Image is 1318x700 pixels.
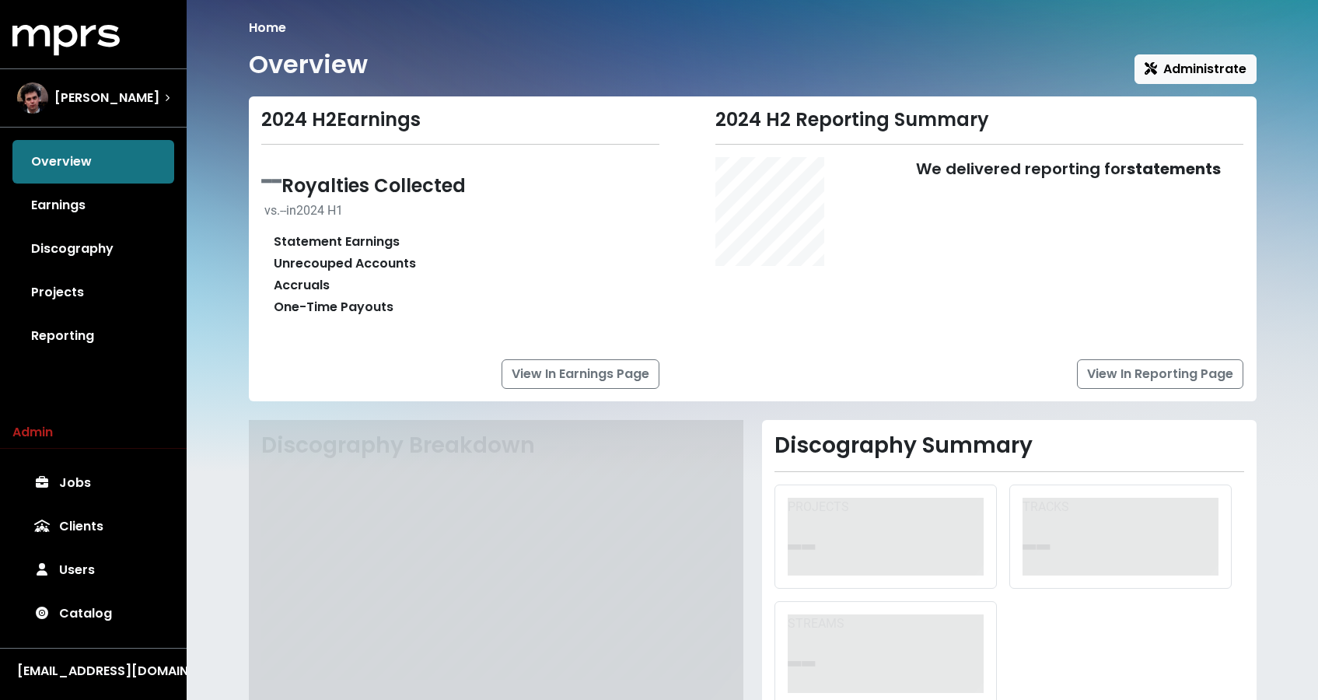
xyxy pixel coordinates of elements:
[12,592,174,635] a: Catalog
[274,276,330,295] div: Accruals
[274,298,393,317] div: One-Time Payouts
[12,271,174,314] a: Projects
[249,50,368,79] h1: Overview
[715,109,1243,131] div: 2024 H2 Reporting Summary
[916,157,1221,180] div: We delivered reporting for
[264,201,660,220] div: vs. -- in 2024 H1
[249,19,1257,37] nav: breadcrumb
[12,227,174,271] a: Discography
[274,233,400,251] div: Statement Earnings
[17,82,48,114] img: The selected account / producer
[12,314,174,358] a: Reporting
[1145,60,1246,78] span: Administrate
[249,19,286,37] li: Home
[12,184,174,227] a: Earnings
[17,662,170,681] div: [EMAIL_ADDRESS][DOMAIN_NAME]
[274,254,416,273] div: Unrecouped Accounts
[502,359,659,389] a: View In Earnings Page
[54,89,159,107] span: [PERSON_NAME]
[12,505,174,548] a: Clients
[12,30,120,48] a: mprs logo
[12,548,174,592] a: Users
[1127,158,1221,180] b: statements
[261,157,281,201] span: --
[1134,54,1257,84] button: Administrate
[12,661,174,681] button: [EMAIL_ADDRESS][DOMAIN_NAME]
[774,432,1244,459] h2: Discography Summary
[12,461,174,505] a: Jobs
[1077,359,1243,389] a: View In Reporting Page
[281,173,466,198] span: Royalties Collected
[261,109,660,131] div: 2024 H2 Earnings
